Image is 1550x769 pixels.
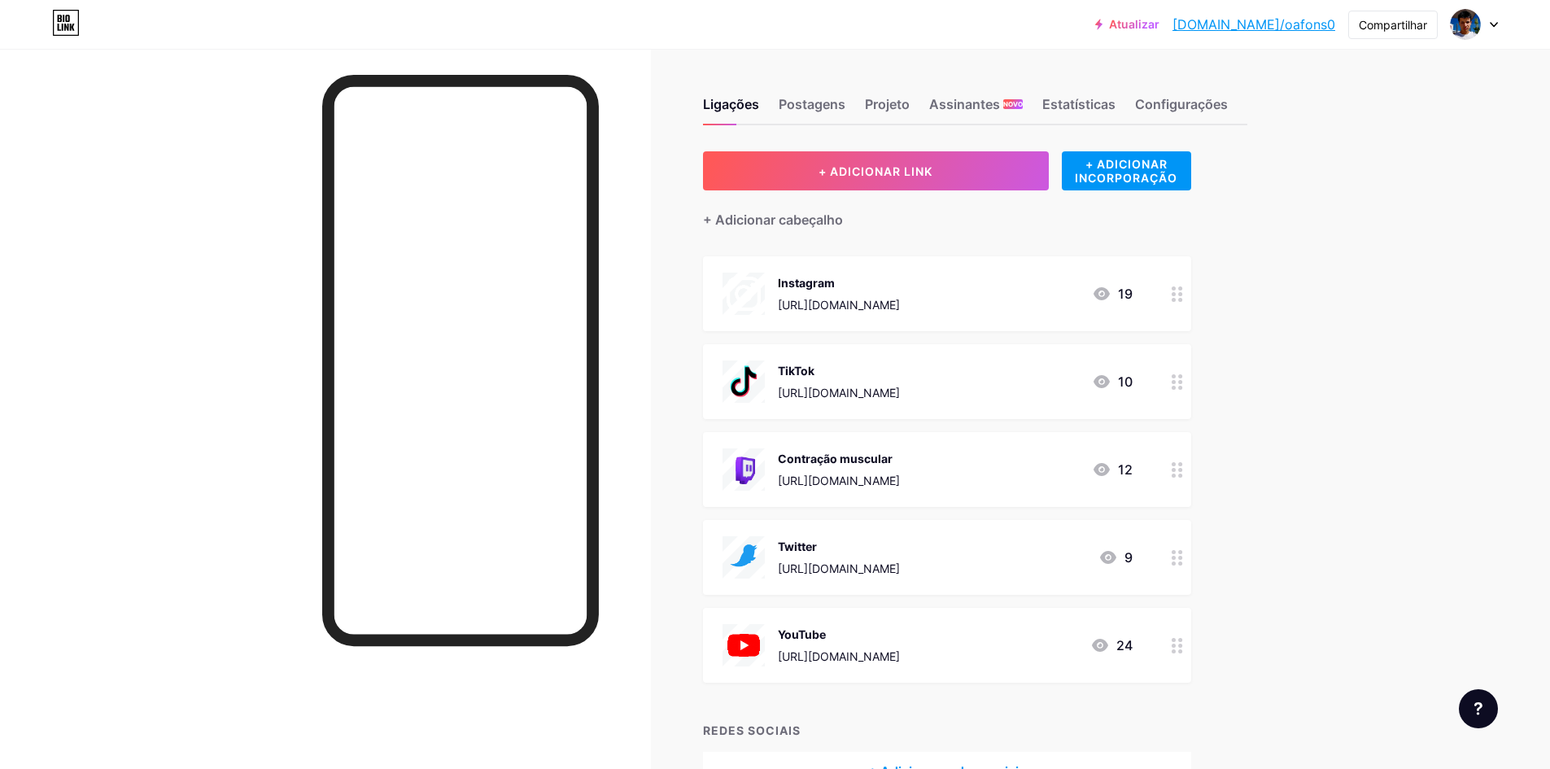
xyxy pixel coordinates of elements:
[779,96,845,112] font: Postagens
[778,627,826,641] font: YouTube
[1109,17,1159,31] font: Atualizar
[723,624,765,666] img: YouTube
[1172,15,1335,34] a: [DOMAIN_NAME]/oafons0
[1118,374,1133,390] font: 10
[778,276,835,290] font: Instagram
[723,448,765,491] img: Contração muscular
[778,452,893,465] font: Contração muscular
[1172,16,1335,33] font: [DOMAIN_NAME]/oafons0
[723,536,765,579] img: Twitter
[1450,9,1481,40] img: Afonso
[703,151,1049,190] button: + ADICIONAR LINK
[778,298,900,312] font: [URL][DOMAIN_NAME]
[1118,461,1133,478] font: 12
[778,364,814,378] font: TikTok
[703,212,843,228] font: + Adicionar cabeçalho
[723,273,765,315] img: Instagram
[778,474,900,487] font: [URL][DOMAIN_NAME]
[1116,637,1133,653] font: 24
[1359,18,1427,32] font: Compartilhar
[1135,96,1228,112] font: Configurações
[1042,96,1116,112] font: Estatísticas
[778,386,900,400] font: [URL][DOMAIN_NAME]
[1118,286,1133,302] font: 19
[703,723,801,737] font: REDES SOCIAIS
[723,360,765,403] img: TikTok
[778,561,900,575] font: [URL][DOMAIN_NAME]
[819,164,932,178] font: + ADICIONAR LINK
[865,96,910,112] font: Projeto
[1124,549,1133,566] font: 9
[703,96,759,112] font: Ligações
[929,96,1000,112] font: Assinantes
[778,540,817,553] font: Twitter
[778,649,900,663] font: [URL][DOMAIN_NAME]
[1075,157,1177,185] font: + ADICIONAR INCORPORAÇÃO
[1003,100,1023,108] font: NOVO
